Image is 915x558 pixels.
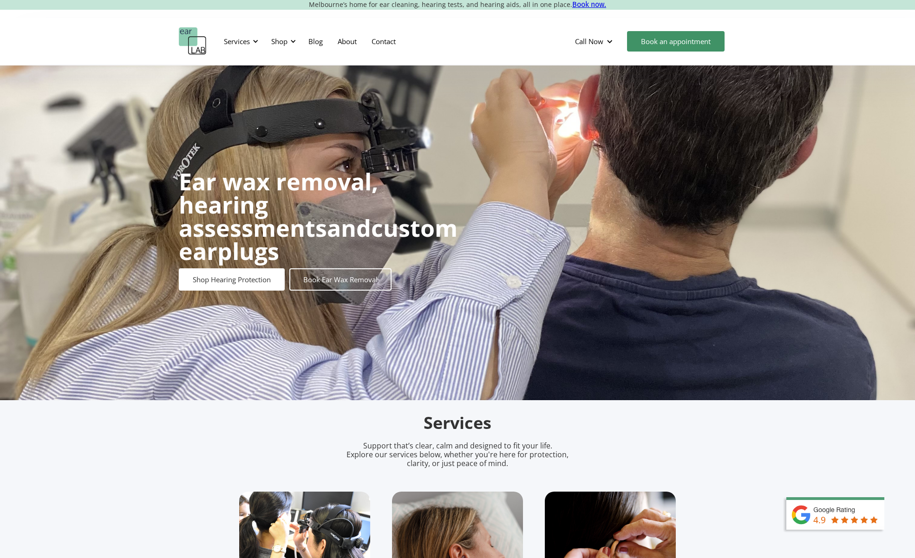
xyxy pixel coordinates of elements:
a: Book an appointment [627,31,725,52]
a: Shop Hearing Protection [179,268,285,291]
a: Contact [364,28,403,55]
div: Shop [266,27,299,55]
p: Support that’s clear, calm and designed to fit your life. Explore our services below, whether you... [334,441,581,468]
h1: and [179,170,457,263]
div: Call Now [575,37,603,46]
div: Services [218,27,261,55]
div: Services [224,37,250,46]
div: Shop [271,37,288,46]
a: Blog [301,28,330,55]
div: Call Now [568,27,622,55]
a: Book Ear Wax Removal [289,268,392,291]
strong: Ear wax removal, hearing assessments [179,166,378,244]
strong: custom earplugs [179,212,457,267]
a: About [330,28,364,55]
h2: Services [239,412,676,434]
a: home [179,27,207,55]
